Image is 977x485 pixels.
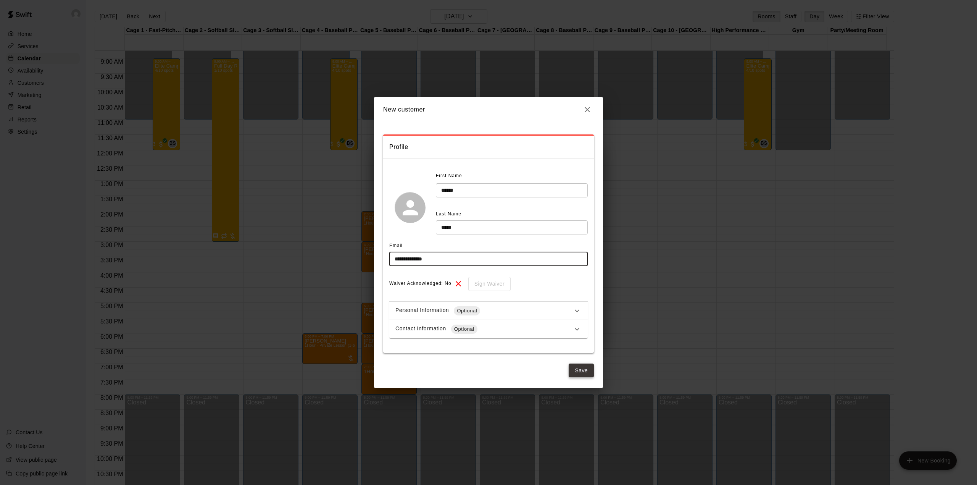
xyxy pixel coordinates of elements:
button: Save [569,364,594,378]
div: Contact InformationOptional [389,320,588,338]
div: Personal Information [395,306,572,315]
span: Email [389,243,403,248]
div: Personal InformationOptional [389,302,588,320]
span: Waiver Acknowledged: No [389,278,451,290]
div: To sign waivers in admin, this feature must be enabled in general settings [463,277,511,291]
span: Profile [389,142,588,152]
span: Last Name [436,211,461,217]
div: Contact Information [395,325,572,334]
span: Optional [454,307,480,315]
span: Optional [451,325,477,333]
span: First Name [436,170,462,182]
h6: New customer [383,105,425,115]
